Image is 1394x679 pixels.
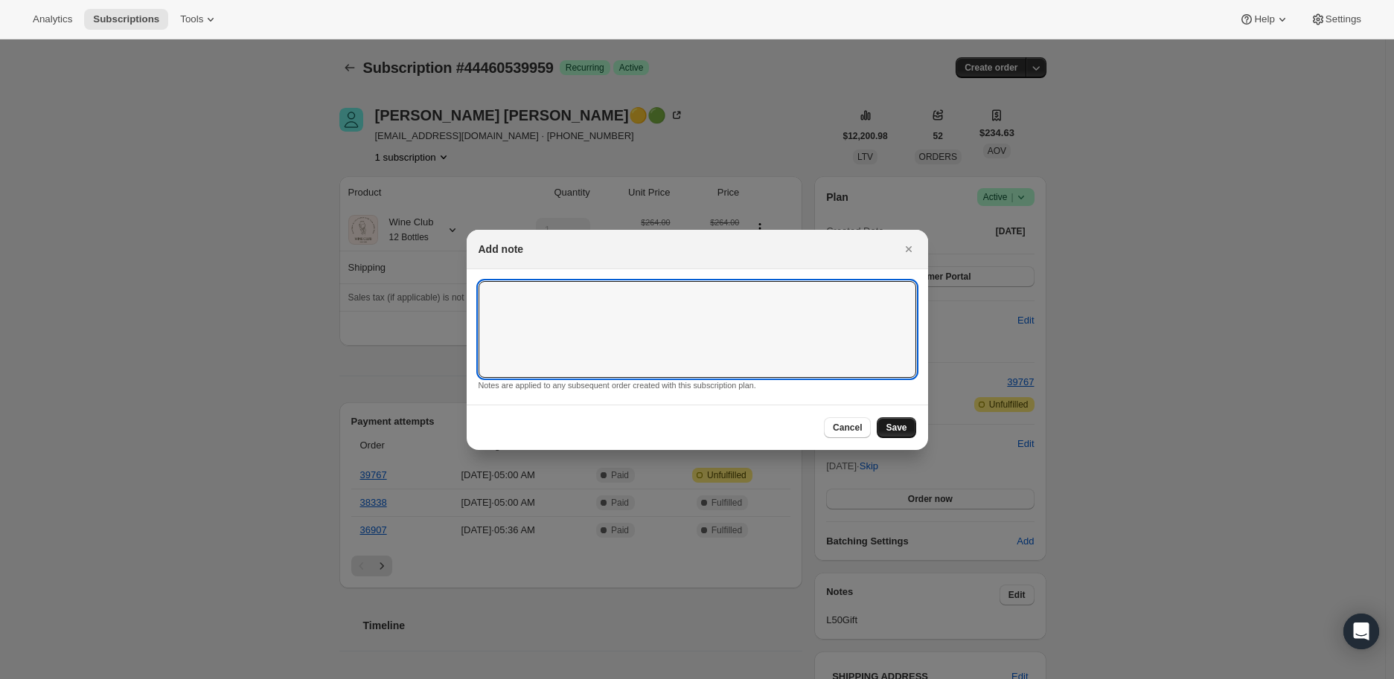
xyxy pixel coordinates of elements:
button: Tools [171,9,227,30]
span: Subscriptions [93,13,159,25]
span: Help [1254,13,1274,25]
button: Cancel [824,417,871,438]
div: Open Intercom Messenger [1343,614,1379,649]
button: Settings [1302,9,1370,30]
small: Notes are applied to any subsequent order created with this subscription plan. [479,381,756,390]
button: Save [877,417,915,438]
button: Close [898,239,919,260]
button: Subscriptions [84,9,168,30]
button: Analytics [24,9,81,30]
span: Analytics [33,13,72,25]
span: Settings [1326,13,1361,25]
span: Cancel [833,422,862,434]
h2: Add note [479,242,524,257]
span: Tools [180,13,203,25]
button: Help [1230,9,1298,30]
span: Save [886,422,907,434]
